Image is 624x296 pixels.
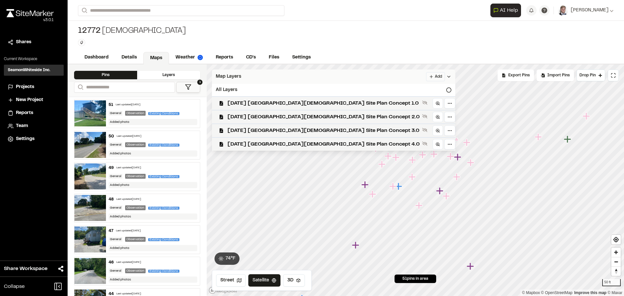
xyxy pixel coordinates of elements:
span: Collapse [4,283,25,290]
div: Observation [125,205,146,210]
span: Import Pins [547,72,570,78]
div: Map marker [361,181,370,189]
div: 50 [109,134,114,139]
div: Map marker [415,201,424,210]
img: User [558,5,568,16]
span: Shares [16,39,31,46]
span: [DATE] [GEOGRAPHIC_DATA][DEMOGRAPHIC_DATA] Site Plan Concept 2.0 [227,113,420,121]
div: Observation [125,142,146,147]
div: 50 ft [602,279,621,286]
span: Existing Conditions [148,112,179,115]
a: Projects [8,84,60,91]
img: file [74,100,106,126]
button: Show layer [421,99,429,107]
div: Last updated [DATE] [116,166,141,170]
div: General [109,142,123,147]
div: Map marker [467,262,475,271]
span: Add [435,74,442,80]
div: Layers [137,71,200,79]
div: 47 [109,228,113,234]
span: Export Pins [508,72,530,78]
a: Zoom to layer [433,112,443,122]
div: Map marker [352,241,360,250]
button: 3D [283,274,305,287]
a: Shares [8,39,60,46]
button: Find my location [611,235,621,244]
div: Last updated [DATE] [117,135,141,138]
div: Map marker [378,160,387,169]
a: New Project [8,97,60,104]
div: Map marker [430,150,439,159]
div: Map marker [463,138,472,147]
span: [DATE] [GEOGRAPHIC_DATA][DEMOGRAPHIC_DATA] Site Plan Concept 3.0 [227,127,420,135]
div: Pins [74,71,137,79]
span: Existing Conditions [148,207,179,210]
button: Satellite [248,274,280,287]
div: All Layers [212,84,455,96]
button: Drop Pin [577,70,605,81]
div: Oh geez...please don't... [6,17,54,23]
span: New Project [16,97,43,104]
a: Reports [8,109,60,117]
span: Existing Conditions [148,238,179,241]
a: Maps [143,52,169,64]
div: Map marker [372,144,381,153]
span: [PERSON_NAME] [571,7,608,14]
button: Zoom out [611,257,621,266]
div: Last updated [DATE] [116,292,141,296]
a: Reports [209,51,240,64]
div: Map marker [409,156,417,164]
div: Added photo [109,245,198,251]
div: Last updated [DATE] [116,229,141,233]
a: Team [8,122,60,130]
div: Observation [125,174,146,179]
img: rebrand.png [6,9,54,17]
a: Mapbox logo [209,287,237,294]
span: Map Layers [216,73,241,80]
div: Last updated [DATE] [116,261,141,264]
a: Details [115,51,143,64]
button: 1 [176,82,200,93]
div: [DEMOGRAPHIC_DATA] [78,26,186,36]
a: Map feedback [574,290,606,295]
span: 1 [197,80,202,85]
div: Map marker [454,153,462,161]
div: Map marker [395,182,403,191]
a: OpenStreetMap [541,290,573,295]
button: Zoom in [611,248,621,257]
button: [PERSON_NAME] [558,5,614,16]
div: Map marker [453,173,461,181]
div: General [109,174,123,179]
a: Zoom to layer [433,139,443,149]
span: Projects [16,84,34,91]
div: General [109,205,123,210]
div: Added photo [109,182,198,188]
p: Current Workspace [4,56,64,62]
div: Added photos [109,150,198,157]
div: Map marker [583,112,591,121]
button: Show layer [421,112,429,120]
div: Map marker [451,136,460,144]
button: Search [74,82,86,93]
div: Map marker [535,133,543,141]
span: Existing Conditions [148,270,179,273]
img: file [74,195,106,221]
span: [DATE] [GEOGRAPHIC_DATA][DEMOGRAPHIC_DATA] Site Plan Concept 4.0 [227,140,420,148]
img: file [74,258,106,284]
div: General [109,268,123,273]
span: [DATE] [GEOGRAPHIC_DATA][DEMOGRAPHIC_DATA] Site Plan Concept 1.0 [227,99,420,107]
div: Map marker [447,152,455,161]
div: Map marker [409,173,417,181]
img: precipai.png [198,55,203,60]
span: Team [16,122,28,130]
div: Map marker [443,192,451,200]
button: Edit Tags [78,39,85,46]
div: Map marker [467,159,475,167]
div: Last updated [DATE] [116,103,140,107]
div: Map marker [436,187,445,195]
span: Existing Conditions [148,175,179,178]
a: Zoom to layer [433,98,443,109]
button: Search [78,5,90,16]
